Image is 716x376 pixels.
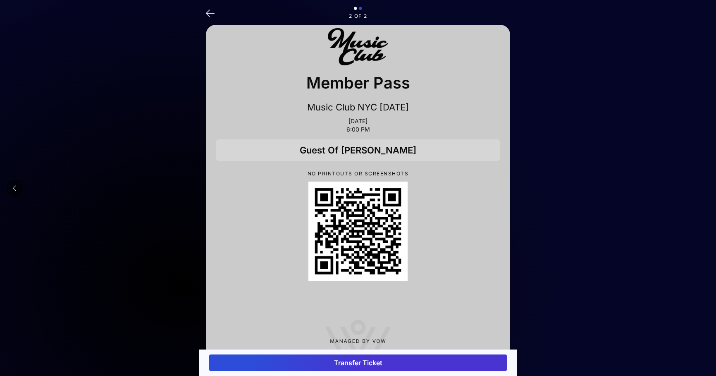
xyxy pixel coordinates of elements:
[216,126,500,133] p: 6:00 PM
[216,171,500,177] p: NO PRINTOUTS OR SCREENSHOTS
[216,101,500,113] p: Music Club NYC [DATE]
[209,354,507,371] button: Transfer Ticket
[206,13,510,19] p: 2 of 2
[308,182,408,281] div: QR Code
[216,71,500,95] p: Member Pass
[216,118,500,125] p: [DATE]
[216,139,500,161] div: Guest Of [PERSON_NAME]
